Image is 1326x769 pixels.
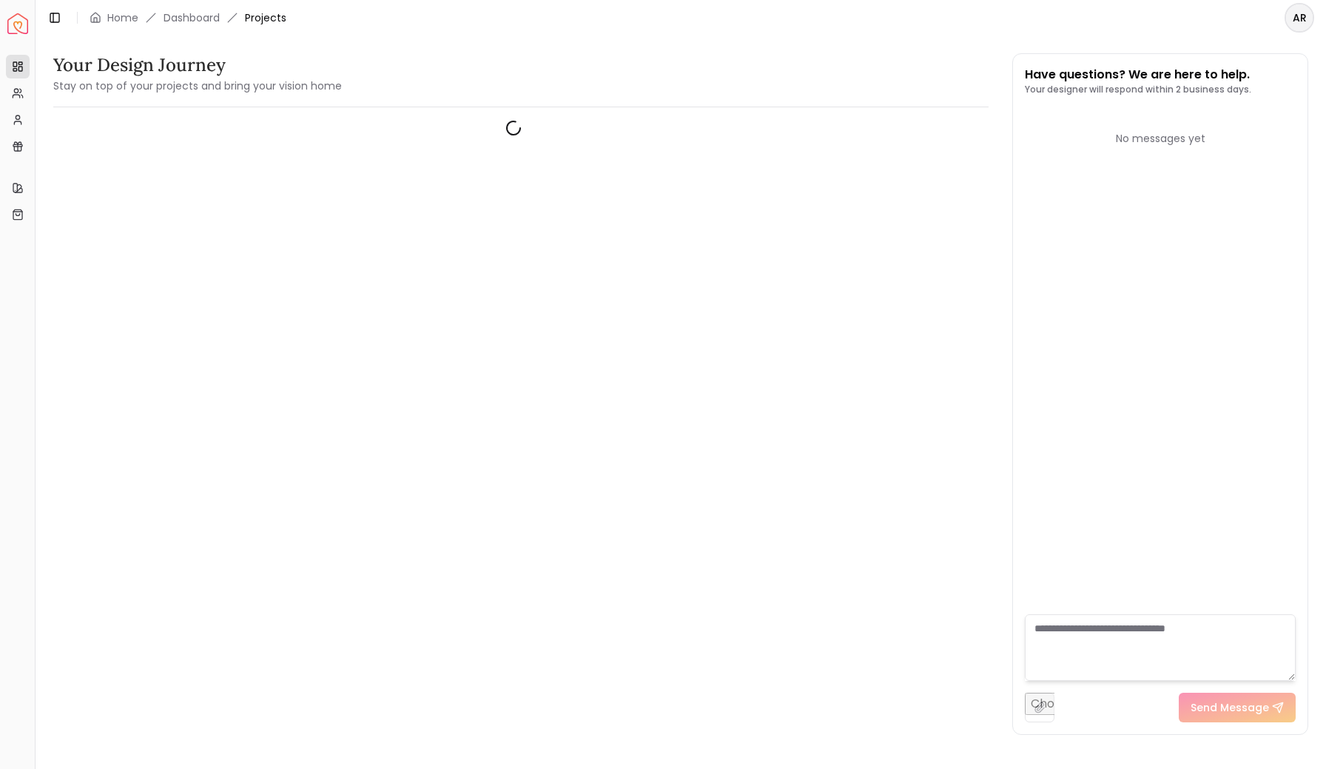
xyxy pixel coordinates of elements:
p: Your designer will respond within 2 business days. [1025,84,1251,95]
span: AR [1286,4,1313,31]
nav: breadcrumb [90,10,286,25]
button: AR [1285,3,1314,33]
img: Spacejoy Logo [7,13,28,34]
div: No messages yet [1025,131,1296,146]
small: Stay on top of your projects and bring your vision home [53,78,342,93]
a: Dashboard [164,10,220,25]
span: Projects [245,10,286,25]
a: Home [107,10,138,25]
a: Spacejoy [7,13,28,34]
h3: Your Design Journey [53,53,342,77]
p: Have questions? We are here to help. [1025,66,1251,84]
